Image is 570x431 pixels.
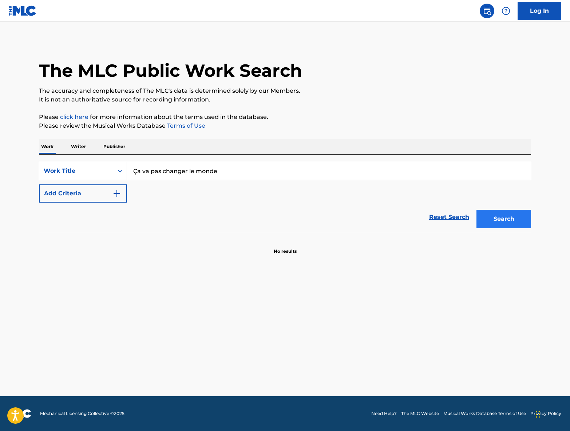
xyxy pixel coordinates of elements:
[39,60,302,81] h1: The MLC Public Work Search
[425,209,473,225] a: Reset Search
[499,4,513,18] div: Help
[274,239,297,255] p: No results
[443,410,526,417] a: Musical Works Database Terms of Use
[101,139,127,154] p: Publisher
[530,410,561,417] a: Privacy Policy
[39,139,56,154] p: Work
[39,184,127,203] button: Add Criteria
[534,396,570,431] iframe: Chat Widget
[536,403,540,425] div: Glisser
[44,167,109,175] div: Work Title
[483,7,491,15] img: search
[9,5,37,16] img: MLC Logo
[476,210,531,228] button: Search
[39,162,531,232] form: Search Form
[40,410,124,417] span: Mechanical Licensing Collective © 2025
[518,2,561,20] a: Log In
[9,409,31,418] img: logo
[371,410,397,417] a: Need Help?
[480,4,494,18] a: Public Search
[534,396,570,431] div: Widget de clavardage
[39,121,531,130] p: Please review the Musical Works Database
[39,113,531,121] p: Please for more information about the terms used in the database.
[39,87,531,95] p: The accuracy and completeness of The MLC's data is determined solely by our Members.
[60,113,88,120] a: click here
[39,95,531,104] p: It is not an authoritative source for recording information.
[166,122,205,129] a: Terms of Use
[69,139,88,154] p: Writer
[112,189,121,198] img: 9d2ae6d4665cec9f34b9.svg
[401,410,439,417] a: The MLC Website
[502,7,510,15] img: help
